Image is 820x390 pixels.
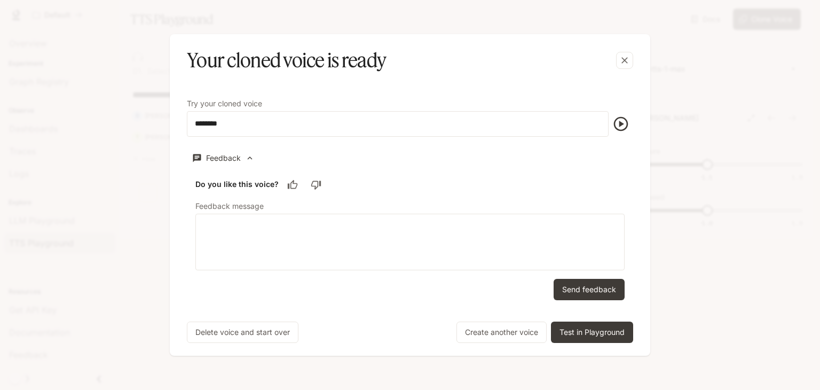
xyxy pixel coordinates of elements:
[195,179,279,190] h6: Do you like this voice?
[195,202,264,210] p: Feedback message
[551,322,633,343] button: Test in Playground
[187,322,298,343] button: Delete voice and start over
[187,100,262,107] p: Try your cloned voice
[554,279,625,300] button: Send feedback
[187,150,259,167] button: Feedback
[456,322,547,343] button: Create another voice
[187,47,386,74] h5: Your cloned voice is ready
